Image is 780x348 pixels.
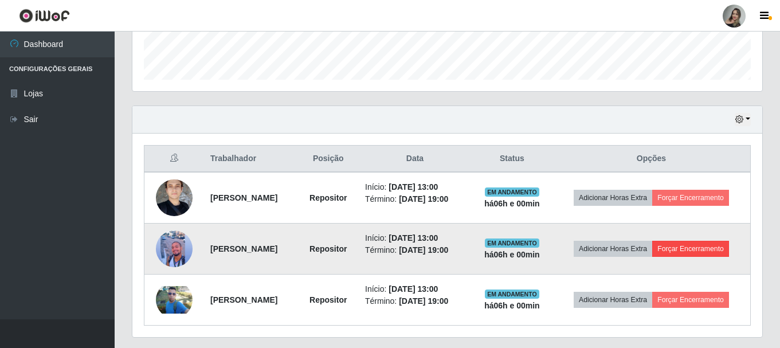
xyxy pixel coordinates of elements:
[484,199,540,208] strong: há 06 h e 00 min
[574,190,652,206] button: Adicionar Horas Extra
[309,244,347,253] strong: Repositor
[389,284,438,294] time: [DATE] 13:00
[210,244,277,253] strong: [PERSON_NAME]
[552,146,751,173] th: Opções
[652,292,729,308] button: Forçar Encerramento
[574,292,652,308] button: Adicionar Horas Extra
[485,187,539,197] span: EM ANDAMENTO
[484,301,540,310] strong: há 06 h e 00 min
[399,296,448,306] time: [DATE] 19:00
[365,295,465,307] li: Término:
[203,146,298,173] th: Trabalhador
[652,241,729,257] button: Forçar Encerramento
[365,193,465,205] li: Término:
[389,233,438,243] time: [DATE] 13:00
[210,193,277,202] strong: [PERSON_NAME]
[484,250,540,259] strong: há 06 h e 00 min
[389,182,438,191] time: [DATE] 13:00
[365,232,465,244] li: Início:
[399,194,448,204] time: [DATE] 19:00
[652,190,729,206] button: Forçar Encerramento
[485,238,539,248] span: EM ANDAMENTO
[156,286,193,314] img: 1742358454044.jpeg
[309,295,347,304] strong: Repositor
[309,193,347,202] strong: Repositor
[156,165,193,231] img: 1728008333020.jpeg
[399,245,448,255] time: [DATE] 19:00
[210,295,277,304] strong: [PERSON_NAME]
[472,146,552,173] th: Status
[365,244,465,256] li: Término:
[485,290,539,299] span: EM ANDAMENTO
[156,228,193,271] img: 1731427400003.jpeg
[574,241,652,257] button: Adicionar Horas Extra
[19,9,70,23] img: CoreUI Logo
[299,146,359,173] th: Posição
[365,181,465,193] li: Início:
[358,146,472,173] th: Data
[365,283,465,295] li: Início:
